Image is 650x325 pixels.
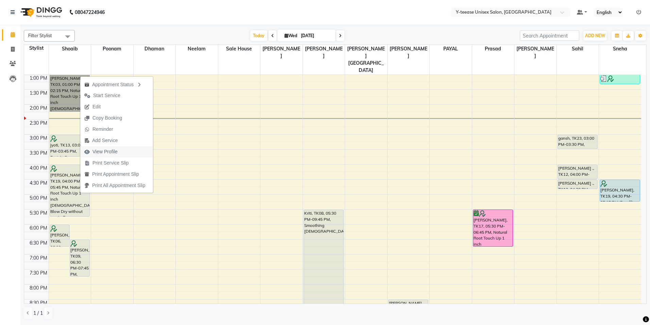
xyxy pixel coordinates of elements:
input: 2025-09-03 [299,31,333,41]
div: 6:30 PM [28,239,49,247]
div: 7:00 PM [28,254,49,262]
span: View Profile [92,148,118,155]
div: 4:30 PM [28,180,49,187]
span: Reminder [92,126,113,133]
span: Start Service [93,92,120,99]
div: [PERSON_NAME] ., TK12, 04:30 PM-04:50 PM, Clean Shaving (Men ) [558,180,597,189]
div: [PERSON_NAME], TK25, 01:00 PM-01:20 PM, Eyebrows,[GEOGRAPHIC_DATA] [600,75,640,84]
div: Stylist [24,45,49,52]
div: 3:00 PM [28,135,49,142]
span: Print Service Slip [92,159,129,167]
span: Filter Stylist [28,33,52,38]
div: [PERSON_NAME] ., TK12, 04:00 PM-04:30 PM, Seniour Hair Cut with Wash ( Men ) [558,165,597,179]
div: [PERSON_NAME], TK06, 06:00 PM-06:45 PM, Protein Spa [DEMOGRAPHIC_DATA] [50,225,69,246]
span: Today [250,30,267,41]
span: [PERSON_NAME] [303,45,345,60]
button: ADD NEW [583,31,607,41]
span: [PERSON_NAME] [388,45,430,60]
span: Copy Booking [92,114,122,122]
span: Neelam [176,45,218,53]
div: [PERSON_NAME], TK19, 04:00 PM-05:45 PM, Natural Root Touch Up 1 inch [DEMOGRAPHIC_DATA],Ultimate ... [50,165,89,216]
span: Dhaman [134,45,176,53]
img: printapt.png [84,172,89,177]
img: add-service.png [84,138,89,143]
div: 1:00 PM [28,75,49,82]
div: jyoti, TK13, 03:00 PM-03:45 PM, Protein Spa [DEMOGRAPHIC_DATA] [50,135,89,156]
div: [PERSON_NAME], TK09, 06:30 PM-07:45 PM, Natural Root Touch Up 1 inch [DEMOGRAPHIC_DATA] [70,240,89,276]
div: 7:30 PM [28,269,49,277]
div: 8:00 PM [28,284,49,292]
span: Add Service [92,137,118,144]
div: 2:00 PM [28,105,49,112]
span: PAYAL [430,45,472,53]
div: [PERSON_NAME], TK17, 05:30 PM-06:45 PM, Natural Root Touch Up 1 inch [DEMOGRAPHIC_DATA] [473,210,513,246]
div: 1:30 PM [28,90,49,97]
span: Sale House [218,45,260,53]
span: Sahil [557,45,599,53]
span: Edit [92,103,101,110]
b: 08047224946 [75,3,105,22]
input: Search Appointment [520,30,579,41]
div: [PERSON_NAME], TK19, 04:30 PM-05:15 PM, Paraffin Pedicure (₹600) [600,180,640,201]
span: [PERSON_NAME] [260,45,303,60]
div: 2:30 PM [28,120,49,127]
span: Print Appointment Slip [92,171,139,178]
span: 1 / 1 [33,310,43,317]
span: [PERSON_NAME][GEOGRAPHIC_DATA] [345,45,387,75]
span: Print All Appointment Slip [92,182,145,189]
span: ADD NEW [585,33,605,38]
div: [PERSON_NAME], TK05, 08:30 PM-09:00 PM, Wash & Plain dry (upto waist) [389,300,428,314]
img: logo [17,3,64,22]
div: 5:30 PM [28,210,49,217]
div: 5:00 PM [28,195,49,202]
div: Appointment Status [80,78,153,90]
span: Prasad [472,45,514,53]
div: 6:00 PM [28,225,49,232]
img: apt_status.png [84,82,89,87]
span: Shoaib [49,45,91,53]
span: Sneha [599,45,641,53]
span: [PERSON_NAME] [514,45,557,60]
div: 3:30 PM [28,150,49,157]
div: 8:30 PM [28,299,49,307]
span: Poonam [91,45,133,53]
span: Wed [283,33,299,38]
div: gansh, TK23, 03:00 PM-03:30 PM, Seniour Kids Hair Cut ( Boy ) [558,135,597,149]
div: 4:00 PM [28,165,49,172]
img: printall.png [84,183,89,188]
